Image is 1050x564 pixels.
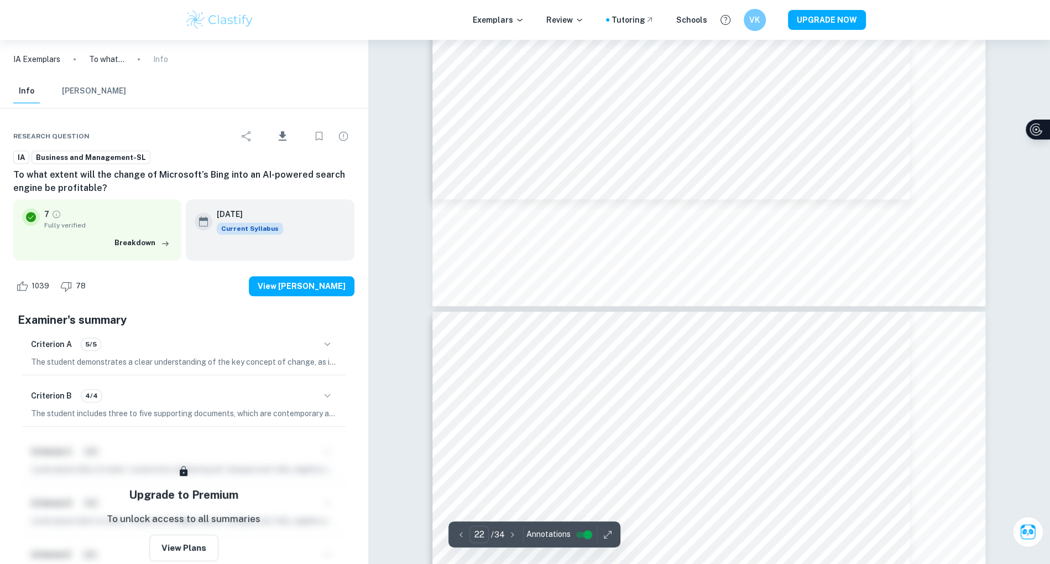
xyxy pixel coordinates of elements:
p: 7 [44,208,49,220]
button: Help and Feedback [716,11,735,29]
a: Tutoring [612,14,654,26]
span: 1039 [25,281,55,292]
h6: Criterion A [31,338,72,350]
a: IA [13,151,29,164]
h6: To what extent will the change of Microsoft’s Bing into an AI-powered search engine be profitable? [13,168,354,195]
h6: VK [748,14,761,26]
a: Business and Management-SL [32,151,150,164]
button: Ask Clai [1012,516,1043,547]
button: UPGRADE NOW [788,10,866,30]
span: Annotations [526,529,570,540]
p: Exemplars [473,14,524,26]
div: Like [13,277,55,295]
span: Research question [13,131,90,141]
img: Clastify logo [185,9,255,31]
a: IA Exemplars [13,53,60,65]
div: Download [260,122,306,151]
p: To unlock access to all summaries [107,512,260,526]
div: Bookmark [308,125,330,147]
p: / 34 [491,529,504,541]
h5: Upgrade to Premium [129,487,238,503]
button: View Plans [149,535,218,561]
h6: Criterion B [31,390,72,402]
div: Share [236,125,258,147]
div: This exemplar is based on the current syllabus. Feel free to refer to it for inspiration/ideas wh... [217,223,283,235]
button: VK [744,9,766,31]
button: [PERSON_NAME] [62,79,126,104]
h5: Examiner's summary [18,312,350,328]
p: The student includes three to five supporting documents, which are contemporary and published wit... [31,407,337,420]
span: IA [14,152,29,163]
span: 78 [70,281,92,292]
span: 4/4 [81,391,102,401]
p: Info [153,53,168,65]
p: To what extent will the change of Microsoft’s Bing into an AI-powered search engine be profitable? [89,53,124,65]
span: Fully verified [44,220,173,230]
button: View [PERSON_NAME] [249,276,354,296]
button: Info [13,79,40,104]
button: Breakdown [112,235,173,251]
div: Dislike [58,277,92,295]
span: Business and Management-SL [32,152,150,163]
a: Grade fully verified [51,209,61,219]
h6: [DATE] [217,208,274,220]
p: Review [546,14,584,26]
p: The student demonstrates a clear understanding of the key concept of change, as it is explored th... [31,356,337,368]
span: 5/5 [81,339,101,349]
a: Schools [676,14,707,26]
span: Current Syllabus [217,223,283,235]
div: Report issue [332,125,354,147]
